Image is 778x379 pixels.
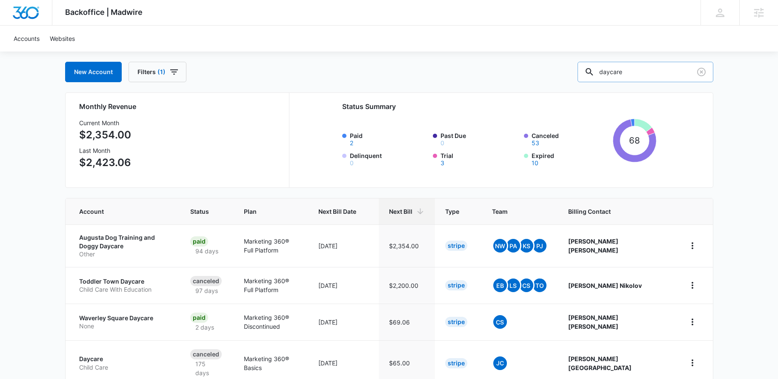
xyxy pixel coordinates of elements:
p: Daycare [79,355,170,363]
span: CS [493,315,507,329]
a: DaycareChild Care [79,355,170,371]
label: Delinquent [350,151,428,166]
p: Child Care [79,363,170,372]
td: $2,200.00 [379,267,435,304]
td: $2,354.00 [379,224,435,267]
h3: Current Month [79,118,131,127]
input: Search [578,62,713,82]
p: Waverley Square Daycare [79,314,170,322]
a: Websites [45,26,80,52]
span: LS [506,279,520,292]
div: Stripe [445,280,467,290]
div: Stripe [445,241,467,251]
button: Expired [532,160,538,166]
span: Billing Contact [568,207,665,216]
div: Paid [190,236,208,247]
span: CS [520,279,533,292]
h3: Last Month [79,146,131,155]
a: New Account [65,62,122,82]
h2: Monthly Revenue [79,101,279,112]
p: Marketing 360® Full Platform [244,237,297,255]
p: 175 days [190,359,224,377]
div: Paid [190,313,208,323]
button: Trial [440,160,444,166]
label: Paid [350,131,428,146]
label: Trial [440,151,519,166]
strong: [PERSON_NAME] Nikolov [568,282,642,289]
strong: [PERSON_NAME] [PERSON_NAME] [568,238,618,254]
td: $69.06 [379,304,435,340]
a: Augusta Dog Training and Doggy DaycareOther [79,233,170,258]
a: Toddler Town DaycareChild Care With Education [79,277,170,294]
span: PJ [533,239,546,253]
span: Next Bill Date [318,207,356,216]
p: Augusta Dog Training and Doggy Daycare [79,233,170,250]
span: KS [520,239,533,253]
span: Backoffice | Madwire [65,8,143,17]
strong: [PERSON_NAME] [GEOGRAPHIC_DATA] [568,355,632,371]
h2: Status Summary [342,101,657,112]
p: Marketing 360® Basics [244,354,297,372]
p: $2,354.00 [79,127,131,143]
button: Paid [350,140,353,146]
p: 2 days [190,323,219,332]
div: Canceled [190,276,222,286]
span: Plan [244,207,297,216]
button: Clear [695,65,708,79]
p: Marketing 360® Discontinued [244,313,297,331]
label: Past Due [440,131,519,146]
label: Expired [532,151,610,166]
button: home [686,356,699,370]
button: home [686,315,699,329]
p: 94 days [190,247,223,256]
td: [DATE] [308,224,379,267]
label: Canceled [532,131,610,146]
p: Toddler Town Daycare [79,277,170,286]
span: Status [190,207,212,216]
button: Canceled [532,140,539,146]
button: home [686,239,699,253]
td: [DATE] [308,267,379,304]
div: Stripe [445,358,467,368]
div: Stripe [445,317,467,327]
span: Next Bill [389,207,412,216]
p: Marketing 360® Full Platform [244,276,297,294]
span: Team [492,207,535,216]
div: Canceled [190,349,222,359]
strong: [PERSON_NAME] [PERSON_NAME] [568,314,618,330]
span: EB [493,279,507,292]
span: Type [445,207,459,216]
span: Account [79,207,157,216]
p: None [79,322,170,330]
button: home [686,279,699,292]
tspan: 68 [629,135,640,146]
p: $2,423.06 [79,155,131,170]
a: Waverley Square DaycareNone [79,314,170,330]
span: (1) [157,69,166,75]
span: NW [493,239,507,253]
span: JC [493,356,507,370]
p: Child Care With Education [79,285,170,294]
span: TO [533,279,546,292]
a: Accounts [9,26,45,52]
p: 97 days [190,286,223,295]
p: Other [79,250,170,258]
span: PA [506,239,520,253]
td: [DATE] [308,304,379,340]
button: Filters(1) [129,62,186,82]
